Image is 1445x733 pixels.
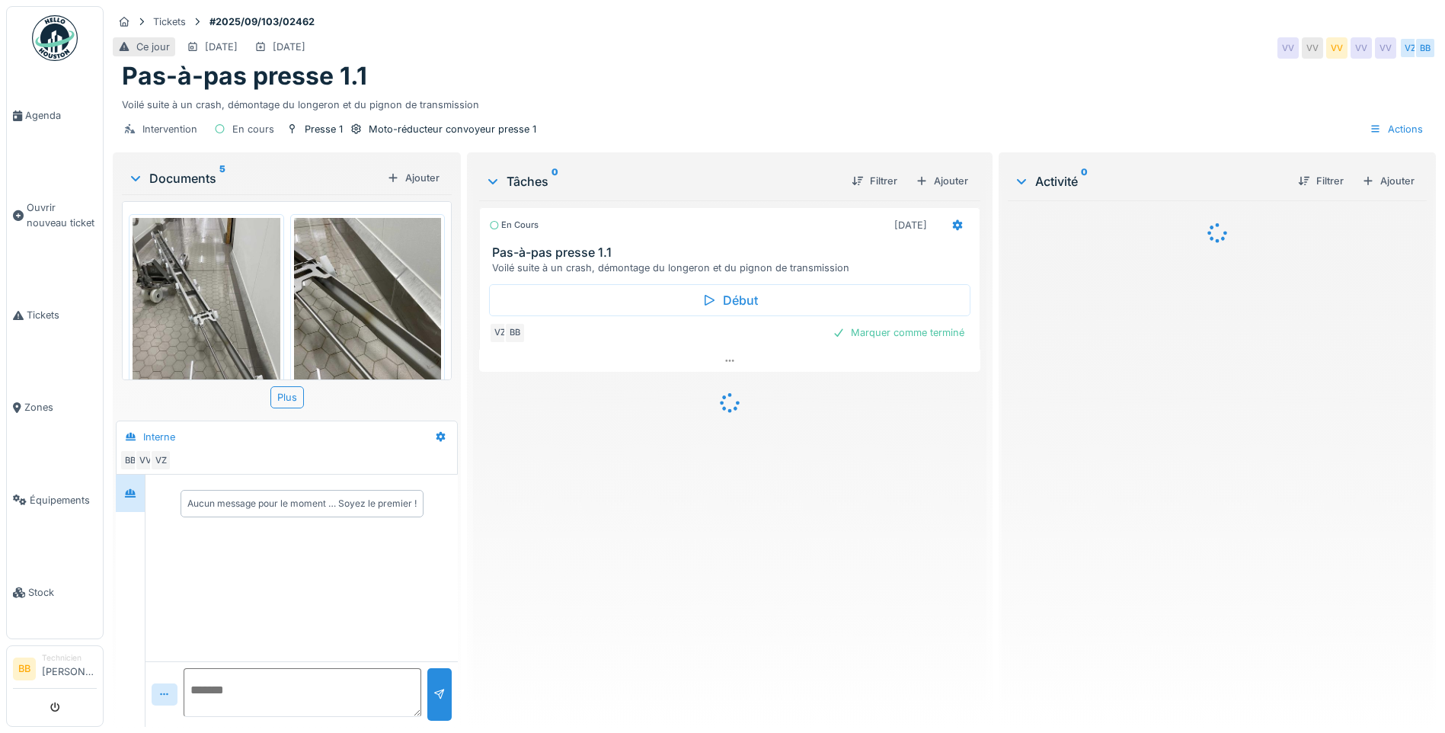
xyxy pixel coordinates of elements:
div: VV [1351,37,1372,59]
div: En cours [489,219,539,232]
div: Ce jour [136,40,170,54]
div: Intervention [142,122,197,136]
span: Stock [28,585,97,600]
span: Équipements [30,493,97,507]
a: Équipements [7,454,103,546]
div: Moto-réducteur convoyeur presse 1 [369,122,536,136]
div: En cours [232,122,274,136]
div: Tâches [485,172,839,190]
span: Tickets [27,308,97,322]
span: Zones [24,400,97,415]
a: Agenda [7,69,103,162]
div: VV [1302,37,1323,59]
div: VV [1326,37,1347,59]
a: Tickets [7,269,103,361]
span: Ouvrir nouveau ticket [27,200,97,229]
div: Filtrer [1292,171,1350,191]
div: Documents [128,169,381,187]
div: Voilé suite à un crash, démontage du longeron et du pignon de transmission [492,261,973,275]
sup: 0 [551,172,558,190]
div: Filtrer [846,171,903,191]
div: BB [504,322,526,344]
div: Ajouter [910,171,974,191]
div: VZ [1399,37,1421,59]
div: [DATE] [273,40,305,54]
div: VV [1277,37,1299,59]
div: Actions [1363,118,1430,140]
div: Technicien [42,652,97,664]
h1: Pas-à-pas presse 1.1 [122,62,367,91]
div: [DATE] [205,40,238,54]
span: Agenda [25,108,97,123]
div: Activité [1014,172,1286,190]
strong: #2025/09/103/02462 [203,14,321,29]
div: Ajouter [381,168,446,188]
div: VV [135,450,156,471]
img: Badge_color-CXgf-gQk.svg [32,15,78,61]
div: Début [489,284,970,316]
div: VV [1375,37,1396,59]
a: Zones [7,361,103,453]
div: BB [120,450,141,471]
sup: 0 [1081,172,1088,190]
div: Presse 1 [305,122,343,136]
div: Marquer comme terminé [826,322,970,343]
a: Stock [7,546,103,639]
div: Aucun message pour le moment … Soyez le premier ! [187,497,417,511]
img: 3g759e3w4iopglnfv1q1poool4y1 [294,218,442,415]
img: fsw9l2xny7dqkl5ejrqr51zczr5l [133,218,280,415]
li: [PERSON_NAME] [42,652,97,685]
a: BB Technicien[PERSON_NAME] [13,652,97,689]
div: Voilé suite à un crash, démontage du longeron et du pignon de transmission [122,91,1427,112]
div: VZ [150,450,171,471]
a: Ouvrir nouveau ticket [7,162,103,269]
div: BB [1415,37,1436,59]
div: Tickets [153,14,186,29]
div: Interne [143,430,175,444]
div: Plus [270,386,304,408]
sup: 5 [219,169,225,187]
li: BB [13,658,36,680]
div: VZ [489,322,510,344]
div: Ajouter [1356,171,1421,191]
div: [DATE] [894,218,927,232]
h3: Pas-à-pas presse 1.1 [492,245,973,260]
